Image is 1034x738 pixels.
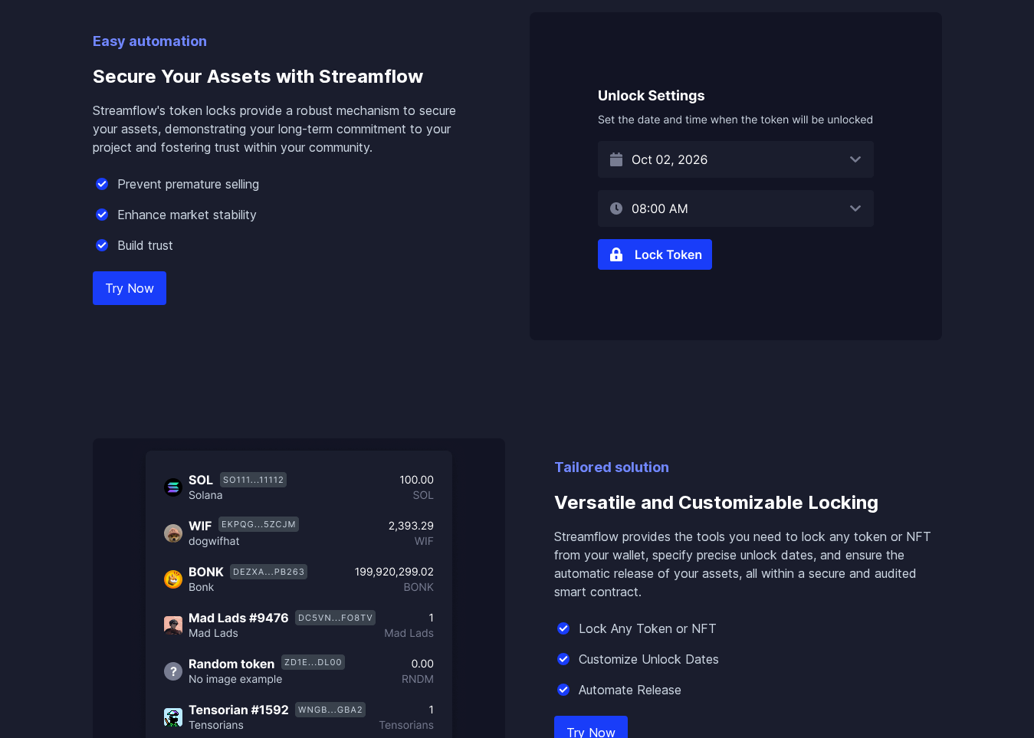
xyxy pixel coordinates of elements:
[93,271,166,305] a: Try Now
[117,205,257,224] p: Enhance market stability
[117,236,173,254] p: Build trust
[554,478,942,527] h3: Versatile and Customizable Locking
[93,52,481,101] h3: Secure Your Assets with Streamflow
[554,457,942,478] p: Tailored solution
[579,650,719,668] p: Customize Unlock Dates
[93,31,481,52] p: Easy automation
[93,101,481,156] p: Streamflow's token locks provide a robust mechanism to secure your assets, demonstrating your lon...
[579,681,681,699] p: Automate Release
[579,619,717,638] p: Lock Any Token or NFT
[530,12,942,340] img: Secure Your Assets with Streamflow
[554,527,942,601] p: Streamflow provides the tools you need to lock any token or NFT from your wallet, specify precise...
[117,175,259,193] p: Prevent premature selling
